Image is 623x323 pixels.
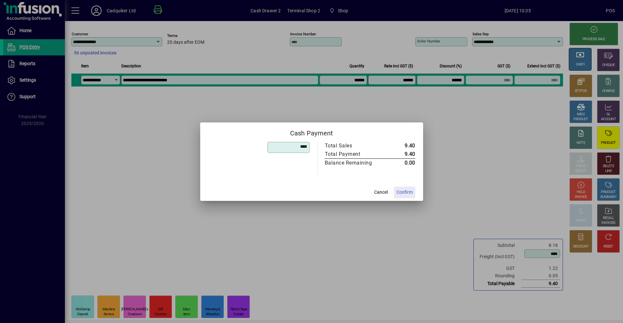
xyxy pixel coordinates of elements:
[324,142,386,150] td: Total Sales
[374,189,388,196] span: Cancel
[325,159,379,167] div: Balance Remaining
[394,187,415,198] button: Confirm
[386,158,415,167] td: 0.00
[397,189,413,196] span: Confirm
[371,187,391,198] button: Cancel
[200,122,423,141] h2: Cash Payment
[386,150,415,159] td: 9.40
[386,142,415,150] td: 9.40
[324,150,386,159] td: Total Payment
